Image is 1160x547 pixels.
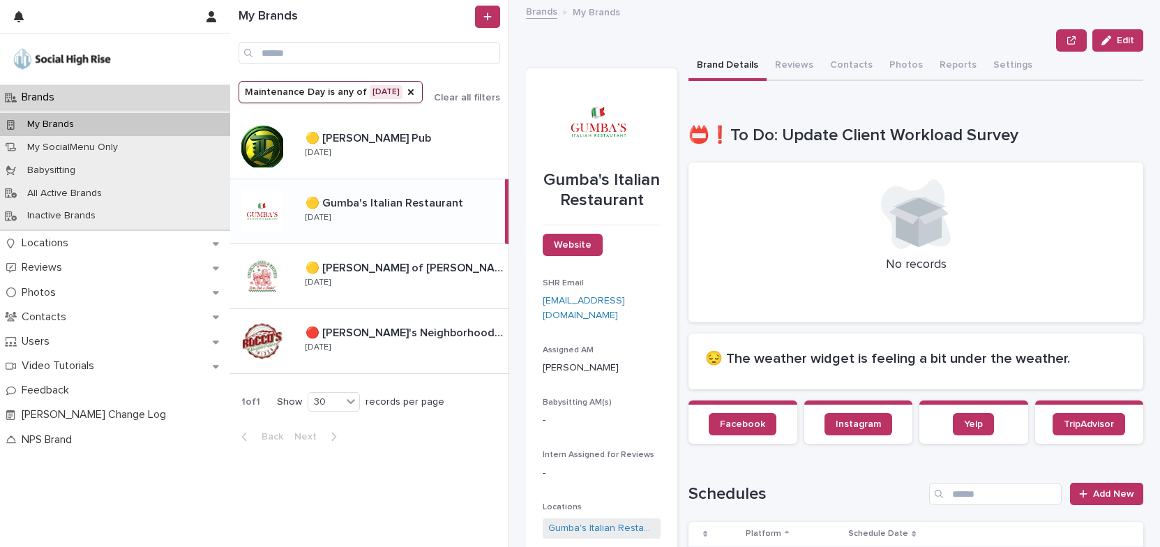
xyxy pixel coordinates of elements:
[16,165,86,177] p: Babysitting
[306,343,331,352] p: [DATE]
[543,451,654,459] span: Intern Assigned for Reviews
[230,430,289,443] button: Back
[294,432,325,442] span: Next
[929,483,1062,505] input: Search
[230,309,509,374] a: 🔴 [PERSON_NAME]'s Neighborhood Pizza🔴 [PERSON_NAME]'s Neighborhood Pizza [DATE]
[16,91,66,104] p: Brands
[543,361,661,375] p: [PERSON_NAME]
[688,126,1143,146] h1: 📛❗To Do: Update Client Workload Survey
[306,129,434,145] p: 🟡 [PERSON_NAME] Pub
[230,244,509,309] a: 🟡 [PERSON_NAME] of [PERSON_NAME]🟡 [PERSON_NAME] of [PERSON_NAME] [DATE]
[688,52,767,81] button: Brand Details
[720,419,765,429] span: Facebook
[16,359,105,373] p: Video Tutorials
[306,194,466,210] p: 🟡 Gumba's Italian Restaurant
[543,279,584,287] span: SHR Email
[16,119,85,130] p: My Brands
[822,52,881,81] button: Contacts
[16,188,113,200] p: All Active Brands
[306,278,331,287] p: [DATE]
[964,419,983,429] span: Yelp
[543,398,612,407] span: Babysitting AM(s)
[543,170,661,211] p: Gumba's Italian Restaurant
[308,395,342,410] div: 30
[573,3,620,19] p: My Brands
[16,237,80,250] p: Locations
[239,42,500,64] input: Search
[16,335,61,348] p: Users
[931,52,985,81] button: Reports
[881,52,931,81] button: Photos
[543,234,603,256] a: Website
[16,408,177,421] p: [PERSON_NAME] Change Log
[767,52,822,81] button: Reviews
[1064,419,1114,429] span: TripAdvisor
[16,433,83,447] p: NPS Brand
[16,142,129,153] p: My SocialMenu Only
[1117,36,1134,45] span: Edit
[985,52,1041,81] button: Settings
[11,45,113,73] img: o5DnuTxEQV6sW9jFYBBf
[289,430,348,443] button: Next
[434,93,500,103] span: Clear all filters
[543,346,594,354] span: Assigned AM
[543,413,661,428] p: -
[1070,483,1143,505] a: Add New
[1093,489,1134,499] span: Add New
[306,148,331,158] p: [DATE]
[239,9,472,24] h1: My Brands
[709,413,776,435] a: Facebook
[526,3,557,19] a: Brands
[1092,29,1143,52] button: Edit
[705,350,1127,367] h2: 😔 The weather widget is feeling a bit under the weather.
[688,484,924,504] h1: Schedules
[16,261,73,274] p: Reviews
[366,396,444,408] p: records per page
[1053,413,1125,435] a: TripAdvisor
[306,259,506,275] p: 🟡 [PERSON_NAME] of [PERSON_NAME]
[543,296,625,320] a: [EMAIL_ADDRESS][DOMAIN_NAME]
[16,210,107,222] p: Inactive Brands
[953,413,994,435] a: Yelp
[230,179,509,244] a: 🟡 Gumba's Italian Restaurant🟡 Gumba's Italian Restaurant [DATE]
[746,526,781,541] p: Platform
[230,114,509,179] a: 🟡 [PERSON_NAME] Pub🟡 [PERSON_NAME] Pub [DATE]
[423,93,500,103] button: Clear all filters
[848,526,908,541] p: Schedule Date
[16,384,80,397] p: Feedback
[230,385,271,419] p: 1 of 1
[836,419,881,429] span: Instagram
[824,413,892,435] a: Instagram
[16,310,77,324] p: Contacts
[306,324,506,340] p: 🔴 [PERSON_NAME]'s Neighborhood Pizza
[306,213,331,223] p: [DATE]
[705,257,1127,273] p: No records
[239,81,423,103] button: Maintenance Day
[548,521,655,536] a: Gumba's Italian Restaurant
[554,240,592,250] span: Website
[543,466,661,481] div: -
[543,503,582,511] span: Locations
[253,432,283,442] span: Back
[16,286,67,299] p: Photos
[277,396,302,408] p: Show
